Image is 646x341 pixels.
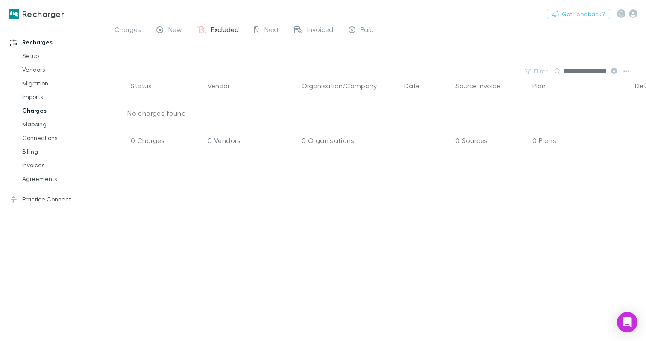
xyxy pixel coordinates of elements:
[520,66,553,76] button: Filter
[264,25,279,36] span: Next
[14,131,112,145] a: Connections
[14,158,112,172] a: Invoices
[115,25,141,36] span: Charges
[532,77,556,94] button: Plan
[9,9,19,19] img: Recharger's Logo
[14,63,112,76] a: Vendors
[14,117,112,131] a: Mapping
[168,25,182,36] span: New
[22,9,64,19] h3: Recharger
[14,49,112,63] a: Setup
[14,76,112,90] a: Migration
[455,77,511,94] button: Source Invoice
[14,104,112,117] a: Charges
[617,312,637,332] div: Open Intercom Messenger
[131,77,162,94] button: Status
[529,132,631,149] div: 0 Plans
[404,77,430,94] button: Date
[204,132,281,149] div: 0 Vendors
[208,77,240,94] button: Vendor
[2,192,112,206] a: Practice Connect
[547,9,610,19] button: Got Feedback?
[2,35,112,49] a: Recharges
[107,94,200,132] p: No charges found
[452,132,529,149] div: 0 Sources
[211,25,239,36] span: Excluded
[127,132,204,149] div: 0 Charges
[14,90,112,104] a: Imports
[14,145,112,158] a: Billing
[361,25,374,36] span: Paid
[3,3,69,24] a: Recharger
[302,77,387,94] button: Organisation/Company
[298,132,401,149] div: 0 Organisations
[307,25,333,36] span: Invoiced
[14,172,112,186] a: Agreements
